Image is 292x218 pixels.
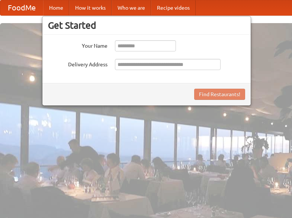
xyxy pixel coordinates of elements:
[48,20,245,31] h3: Get Started
[69,0,112,15] a: How it works
[194,89,245,100] button: Find Restaurants!
[112,0,151,15] a: Who we are
[0,0,43,15] a: FoodMe
[43,0,69,15] a: Home
[151,0,196,15] a: Recipe videos
[48,59,108,68] label: Delivery Address
[48,40,108,50] label: Your Name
